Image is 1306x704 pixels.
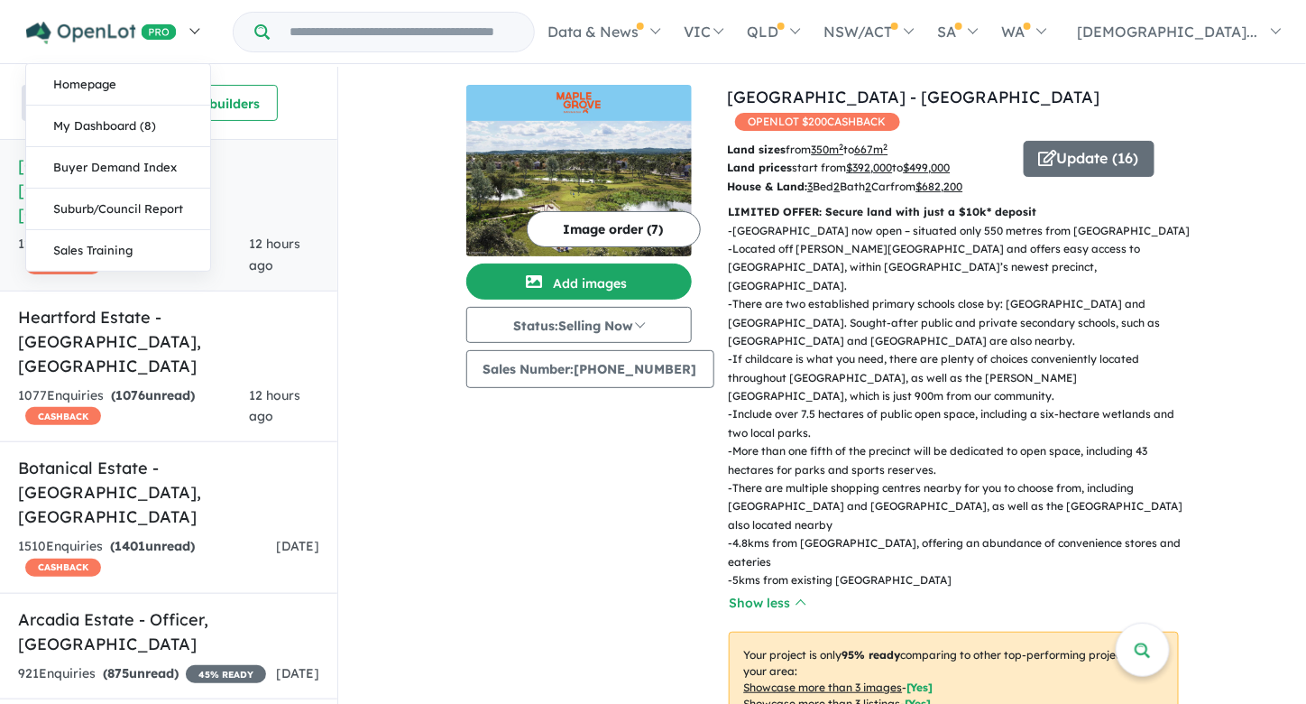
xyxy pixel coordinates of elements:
[107,665,129,681] span: 875
[844,143,888,156] span: to
[18,607,319,656] h5: Arcadia Estate - Officer , [GEOGRAPHIC_DATA]
[466,307,692,343] button: Status:Selling Now
[834,180,841,193] u: 2
[916,180,963,193] u: $ 682,200
[728,180,808,193] b: House & Land:
[26,230,210,271] a: Sales Training
[276,538,319,554] span: [DATE]
[884,142,888,152] sup: 2
[847,161,893,174] u: $ 392,000
[866,180,872,193] u: 2
[842,648,901,662] b: 95 % ready
[26,147,210,189] a: Buyer Demand Index
[26,189,210,230] a: Suburb/Council Report
[729,571,1193,589] p: - 5kms from existing [GEOGRAPHIC_DATA]
[18,456,319,529] h5: Botanical Estate - [GEOGRAPHIC_DATA] , [GEOGRAPHIC_DATA]
[527,211,701,247] button: Image order (7)
[26,64,210,106] a: Homepage
[110,538,195,554] strong: ( unread)
[855,143,888,156] u: 667 m
[18,234,249,277] div: 1289 Enquir ies
[729,203,1179,221] p: LIMITED OFFER: Secure land with just a $10k* deposit
[729,479,1193,534] p: - There are multiple shopping centres nearby for you to choose from, including [GEOGRAPHIC_DATA] ...
[729,593,806,614] button: Show less
[115,387,145,403] span: 1076
[729,295,1193,350] p: - There are two established primary schools close by: [GEOGRAPHIC_DATA] and [GEOGRAPHIC_DATA]. So...
[728,178,1010,196] p: Bed Bath Car from
[18,536,276,579] div: 1510 Enquir ies
[729,222,1193,240] p: - [GEOGRAPHIC_DATA] now open – situated only 550 metres from [GEOGRAPHIC_DATA]
[25,407,101,425] span: CASHBACK
[729,405,1193,442] p: - Include over 7.5 hectares of public open space, including a six-hectare wetlands and two local ...
[728,161,793,174] b: Land prices
[115,538,145,554] span: 1401
[25,559,101,577] span: CASHBACK
[26,106,210,147] a: My Dashboard (8)
[466,121,692,256] img: Maple Grove Estate - Pakenham East
[466,85,692,256] a: Maple Grove Estate - Pakenham East LogoMaple Grove Estate - Pakenham East
[249,236,300,273] span: 12 hours ago
[474,92,685,114] img: Maple Grove Estate - Pakenham East Logo
[728,87,1100,107] a: [GEOGRAPHIC_DATA] - [GEOGRAPHIC_DATA]
[893,161,951,174] span: to
[735,113,900,131] span: OPENLOT $ 200 CASHBACK
[18,385,249,429] div: 1077 Enquir ies
[111,387,195,403] strong: ( unread)
[1024,141,1154,177] button: Update (16)
[728,159,1010,177] p: start from
[18,153,319,227] h5: [GEOGRAPHIC_DATA] - [GEOGRAPHIC_DATA] , [GEOGRAPHIC_DATA]
[812,143,844,156] u: 350 m
[907,681,934,694] span: [ Yes ]
[840,142,844,152] sup: 2
[728,141,1010,159] p: from
[729,534,1193,571] p: - 4.8kms from [GEOGRAPHIC_DATA], offering an abundance of convenience stores and eateries
[466,350,714,388] button: Sales Number:[PHONE_NUMBER]
[273,13,530,51] input: Try estate name, suburb, builder or developer
[808,180,814,193] u: 3
[729,350,1193,405] p: - If childcare is what you need, there are plenty of choices conveniently located throughout [GEO...
[729,442,1193,479] p: - More than one fifth of the precinct will be dedicated to open space, including 43 hectares for ...
[103,665,179,681] strong: ( unread)
[26,22,177,44] img: Openlot PRO Logo White
[728,143,786,156] b: Land sizes
[249,387,300,425] span: 12 hours ago
[186,665,266,683] span: 45 % READY
[729,240,1193,295] p: - Located off [PERSON_NAME][GEOGRAPHIC_DATA] and offers easy access to [GEOGRAPHIC_DATA], within ...
[276,665,319,681] span: [DATE]
[466,264,692,300] button: Add images
[18,663,266,685] div: 921 Enquir ies
[904,161,951,174] u: $ 499,000
[18,305,319,378] h5: Heartford Estate - [GEOGRAPHIC_DATA] , [GEOGRAPHIC_DATA]
[744,681,903,694] u: Showcase more than 3 images
[1078,23,1258,41] span: [DEMOGRAPHIC_DATA]...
